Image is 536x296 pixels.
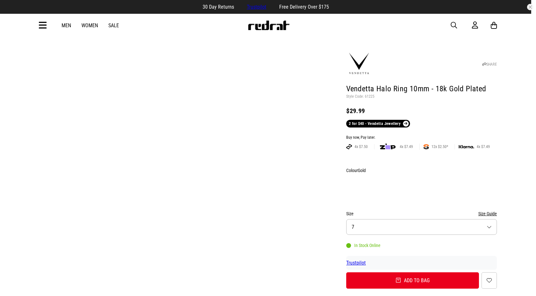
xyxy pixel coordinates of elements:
[346,243,381,248] div: In Stock Online
[423,144,429,149] img: SPLITPAY
[203,4,234,10] span: 30 Day Returns
[352,224,354,230] span: 7
[346,84,497,94] h1: Vendetta Halo Ring 10mm - 18k Gold Plated
[347,177,363,199] img: Gold
[474,144,492,149] span: 4x $7.49
[346,167,497,174] div: Colour
[346,272,479,289] button: Add to bag
[380,144,396,150] img: zip
[346,260,366,266] a: Trustpilot
[352,144,370,149] span: 4x $7.50
[346,219,497,235] button: 7
[189,45,337,193] img: Vendetta Halo Ring 10mm - 18k Gold Plated in Gold
[429,144,451,149] span: 12x $2.50*
[346,51,372,77] img: Vendetta
[279,4,329,10] span: Free Delivery Over $175
[62,22,71,29] a: Men
[346,120,410,127] a: 2 for $40 - Vendetta Jewellery
[39,45,186,193] img: Vendetta Halo Ring 10mm - 18k Gold Plated in Gold
[346,135,497,140] div: Buy now, Pay later.
[346,94,497,99] p: Style Code: 61225
[346,107,497,115] div: $29.99
[247,4,266,10] a: Trustpilot
[478,210,497,218] button: Size Guide
[247,21,290,30] img: Redrat logo
[81,22,98,29] a: Women
[358,168,366,173] span: Gold
[482,62,497,67] a: SHARE
[459,145,474,149] img: KLARNA
[346,210,497,218] div: Size
[108,22,119,29] a: Sale
[346,144,352,149] img: AFTERPAY
[397,144,415,149] span: 4x $7.49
